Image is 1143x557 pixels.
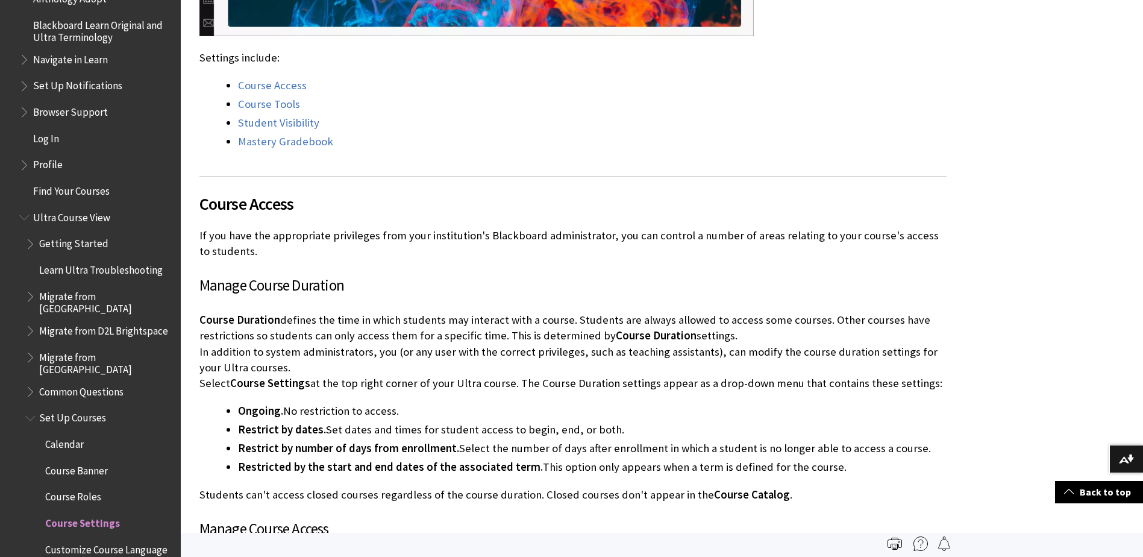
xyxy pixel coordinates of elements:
[39,382,124,398] span: Common Questions
[199,274,947,297] h3: Manage Course Duration
[238,441,459,455] span: Restrict by number of days from enrollment.
[230,376,310,390] span: Course Settings
[199,518,947,541] h3: Manage Course Access
[238,78,307,93] a: Course Access
[39,286,172,315] span: Migrate from [GEOGRAPHIC_DATA]
[238,134,333,149] a: Mastery Gradebook
[45,461,108,477] span: Course Banner
[39,347,172,376] span: Migrate from [GEOGRAPHIC_DATA]
[33,102,108,118] span: Browser Support
[888,537,902,551] img: Print
[39,408,106,424] span: Set Up Courses
[39,234,108,250] span: Getting Started
[238,403,947,420] li: No restriction to access.
[33,207,110,224] span: Ultra Course View
[33,76,122,92] span: Set Up Notifications
[238,421,947,438] li: Set dates and times for student access to begin, end, or both.
[1055,481,1143,503] a: Back to top
[39,260,163,276] span: Learn Ultra Troubleshooting
[238,97,300,112] a: Course Tools
[238,440,947,457] li: Select the number of days after enrollment in which a student is no longer able to access a course.
[33,181,110,197] span: Find Your Courses
[39,321,168,337] span: Migrate from D2L Brightspace
[33,49,108,66] span: Navigate in Learn
[238,404,283,418] span: Ongoing.
[199,191,947,216] span: Course Access
[33,15,172,43] span: Blackboard Learn Original and Ultra Terminology
[199,313,280,327] span: Course Duration
[45,540,168,556] span: Customize Course Language
[238,460,543,474] span: Restricted by the start and end dates of the associated term.
[616,329,697,342] span: Course Duration
[714,488,790,502] span: Course Catalog
[199,312,947,391] p: defines the time in which students may interact with a course. Students are always allowed to acc...
[937,537,951,551] img: Follow this page
[199,228,947,259] p: If you have the appropriate privileges from your institution's Blackboard administrator, you can ...
[45,487,101,503] span: Course Roles
[45,513,120,529] span: Course Settings
[199,487,947,503] p: Students can't access closed courses regardless of the course duration. Closed courses don't appe...
[238,116,319,130] a: Student Visibility
[33,155,63,171] span: Profile
[913,537,928,551] img: More help
[33,128,59,145] span: Log In
[199,50,947,66] p: Settings include:
[238,459,947,476] li: This option only appears when a term is defined for the course.
[45,434,84,450] span: Calendar
[238,423,326,436] span: Restrict by dates.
